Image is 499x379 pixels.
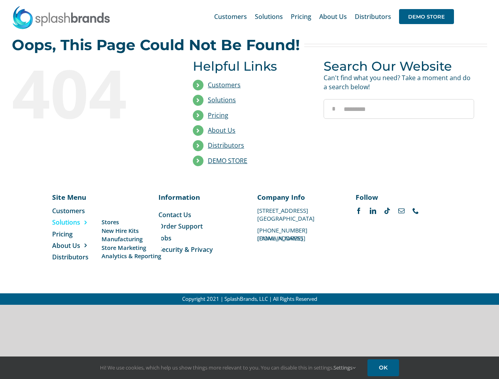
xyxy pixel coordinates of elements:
span: Manufacturing [102,235,143,243]
a: Distributors [52,253,105,261]
a: facebook [356,208,362,214]
span: Order Support [158,222,203,231]
a: Customers [52,206,105,215]
a: Distributors [208,141,244,150]
span: Security & Privacy [158,245,213,254]
a: Customers [214,4,247,29]
a: Solutions [208,96,236,104]
a: Settings [333,364,356,371]
a: tiktok [384,208,390,214]
a: Manufacturing [102,235,161,243]
span: About Us [319,13,347,20]
nav: Menu [158,210,242,254]
a: OK [367,359,399,376]
span: Distributors [52,253,89,261]
span: About Us [52,241,80,250]
a: Security & Privacy [158,245,242,254]
nav: Menu [52,206,105,262]
a: Contact Us [158,210,242,219]
span: Store Marketing [102,244,146,252]
img: SplashBrands.com Logo [12,6,111,29]
a: Jobs [158,234,242,242]
a: Analytics & Reporting [102,252,161,260]
a: Order Support [158,222,242,231]
a: Pricing [291,4,311,29]
h3: Search Our Website [324,59,474,73]
a: Pricing [208,111,228,120]
a: Customers [208,81,241,89]
a: Pricing [52,230,105,238]
span: Pricing [291,13,311,20]
a: DEMO STORE [208,156,247,165]
div: 404 [12,59,162,126]
span: Customers [52,206,85,215]
a: phone [412,208,419,214]
p: Can't find what you need? Take a moment and do a search below! [324,73,474,91]
span: Jobs [158,234,171,242]
span: Stores [102,218,119,226]
p: Follow [356,192,439,202]
a: Stores [102,218,161,226]
span: Contact Us [158,210,191,219]
input: Search [324,99,343,119]
h2: Oops, This Page Could Not Be Found! [12,37,300,53]
span: Distributors [355,13,391,20]
input: Search... [324,99,474,119]
a: About Us [208,126,235,135]
nav: Main Menu [214,4,454,29]
span: DEMO STORE [399,9,454,24]
a: mail [398,208,405,214]
span: Solutions [52,218,80,227]
a: Distributors [355,4,391,29]
span: Customers [214,13,247,20]
a: Solutions [52,218,105,227]
p: Site Menu [52,192,105,202]
p: Company Info [257,192,341,202]
h3: Helpful Links [193,59,312,73]
span: New Hire Kits [102,227,139,235]
span: Pricing [52,230,73,238]
a: New Hire Kits [102,227,161,235]
p: Information [158,192,242,202]
a: Store Marketing [102,244,161,252]
span: Hi! We use cookies, which help us show things more relevant to you. You can disable this in setti... [100,364,356,371]
a: linkedin [370,208,376,214]
a: About Us [52,241,105,250]
a: DEMO STORE [399,4,454,29]
span: Solutions [255,13,283,20]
